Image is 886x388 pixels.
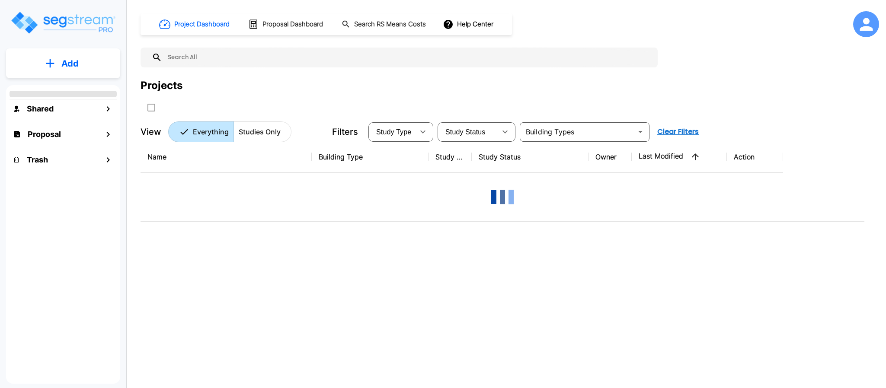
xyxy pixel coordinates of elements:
div: Platform [168,121,291,142]
th: Name [141,141,312,173]
button: Search RS Means Costs [338,16,431,33]
p: Studies Only [239,127,281,137]
th: Study Status [472,141,589,173]
button: Open [634,126,646,138]
th: Action [727,141,783,173]
input: Building Types [522,126,633,138]
th: Study Type [429,141,472,173]
h1: Project Dashboard [174,19,230,29]
button: Studies Only [233,121,291,142]
div: Select [439,120,496,144]
button: Add [6,51,120,76]
button: Project Dashboard [156,15,234,34]
h1: Shared [27,103,54,114]
th: Owner [589,141,632,173]
th: Building Type [312,141,429,173]
h1: Proposal Dashboard [262,19,323,29]
p: Filters [332,125,358,138]
h1: Proposal [28,128,61,140]
button: Clear Filters [654,123,702,140]
p: Everything [193,127,229,137]
button: SelectAll [143,99,160,116]
button: Help Center [441,16,497,32]
p: View [141,125,161,138]
div: Projects [141,78,182,93]
button: Proposal Dashboard [245,15,328,33]
h1: Trash [27,154,48,165]
h1: Search RS Means Costs [354,19,426,29]
div: Select [370,120,414,144]
span: Study Type [376,128,411,136]
img: Logo [10,10,116,35]
img: Loading [485,180,520,214]
th: Last Modified [632,141,727,173]
p: Add [61,57,79,70]
input: Search All [162,48,653,67]
button: Everything [168,121,234,142]
span: Study Status [445,128,486,136]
